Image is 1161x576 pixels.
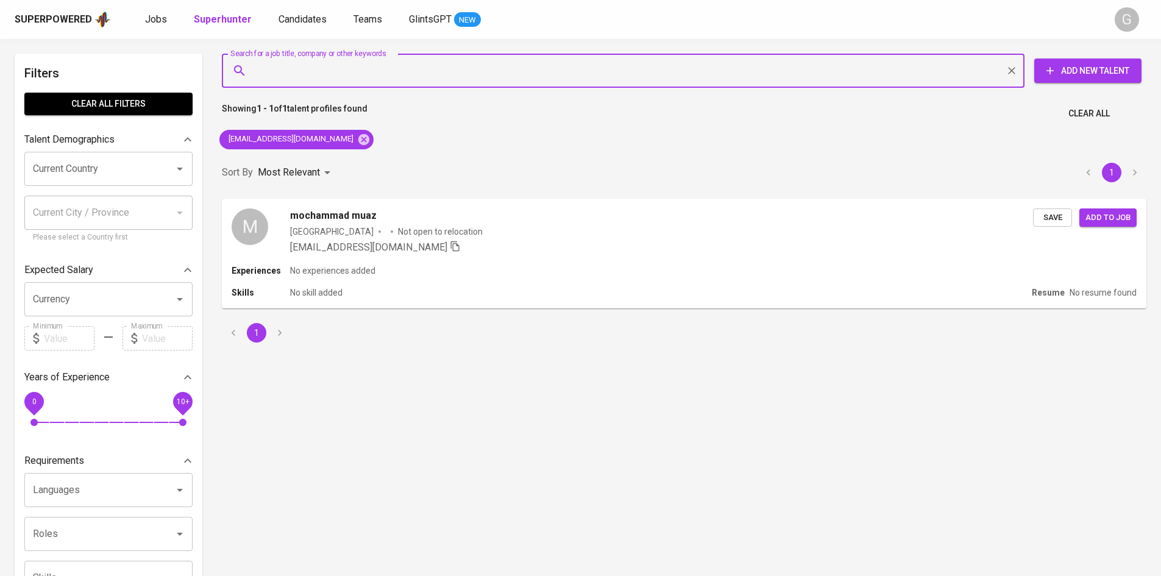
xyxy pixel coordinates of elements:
a: Mmochammad muaz[GEOGRAPHIC_DATA]Not open to relocation[EMAIL_ADDRESS][DOMAIN_NAME] SaveAdd to job... [222,199,1146,308]
b: Superhunter [194,13,252,25]
span: [EMAIL_ADDRESS][DOMAIN_NAME] [290,241,447,253]
p: Not open to relocation [398,226,483,238]
p: Skills [232,286,290,299]
p: Sort By [222,165,253,180]
button: Open [171,482,188,499]
div: [EMAIL_ADDRESS][DOMAIN_NAME] [219,130,374,149]
button: Clear All [1063,102,1115,125]
div: Talent Demographics [24,127,193,152]
button: page 1 [247,323,266,343]
div: Requirements [24,449,193,473]
p: No experiences added [290,265,375,277]
div: G [1115,7,1139,32]
span: Save [1039,211,1066,225]
p: Most Relevant [258,165,320,180]
p: No skill added [290,286,343,299]
div: [GEOGRAPHIC_DATA] [290,226,374,238]
p: Years of Experience [24,370,110,385]
p: Experiences [232,265,290,277]
button: Clear [1003,62,1020,79]
p: Requirements [24,453,84,468]
a: Superpoweredapp logo [15,10,111,29]
div: Years of Experience [24,365,193,389]
a: Candidates [279,12,329,27]
nav: pagination navigation [222,323,291,343]
a: Superhunter [194,12,254,27]
button: page 1 [1102,163,1121,182]
button: Open [171,160,188,177]
span: mochammad muaz [290,208,377,223]
b: 1 - 1 [257,104,274,113]
span: Add New Talent [1044,63,1132,79]
span: Clear All filters [34,96,183,112]
div: M [232,208,268,245]
div: Expected Salary [24,258,193,282]
span: Clear All [1068,106,1110,121]
a: Teams [353,12,385,27]
span: Jobs [145,13,167,25]
button: Open [171,525,188,542]
span: Teams [353,13,382,25]
input: Value [44,326,94,350]
p: Talent Demographics [24,132,115,147]
button: Open [171,291,188,308]
span: 10+ [176,397,189,406]
button: Add New Talent [1034,59,1141,83]
nav: pagination navigation [1077,163,1146,182]
p: Resume [1032,286,1065,299]
div: Most Relevant [258,162,335,184]
span: Add to job [1085,211,1131,225]
span: 0 [32,397,36,406]
input: Value [142,326,193,350]
button: Clear All filters [24,93,193,115]
div: Superpowered [15,13,92,27]
a: Jobs [145,12,169,27]
span: NEW [454,14,481,26]
p: Please select a Country first [33,232,184,244]
p: Showing of talent profiles found [222,102,367,125]
button: Save [1033,208,1072,227]
img: app logo [94,10,111,29]
b: 1 [282,104,287,113]
a: GlintsGPT NEW [409,12,481,27]
p: Expected Salary [24,263,93,277]
span: Candidates [279,13,327,25]
button: Add to job [1079,208,1137,227]
p: No resume found [1070,286,1137,299]
h6: Filters [24,63,193,83]
span: GlintsGPT [409,13,452,25]
span: [EMAIL_ADDRESS][DOMAIN_NAME] [219,133,361,145]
